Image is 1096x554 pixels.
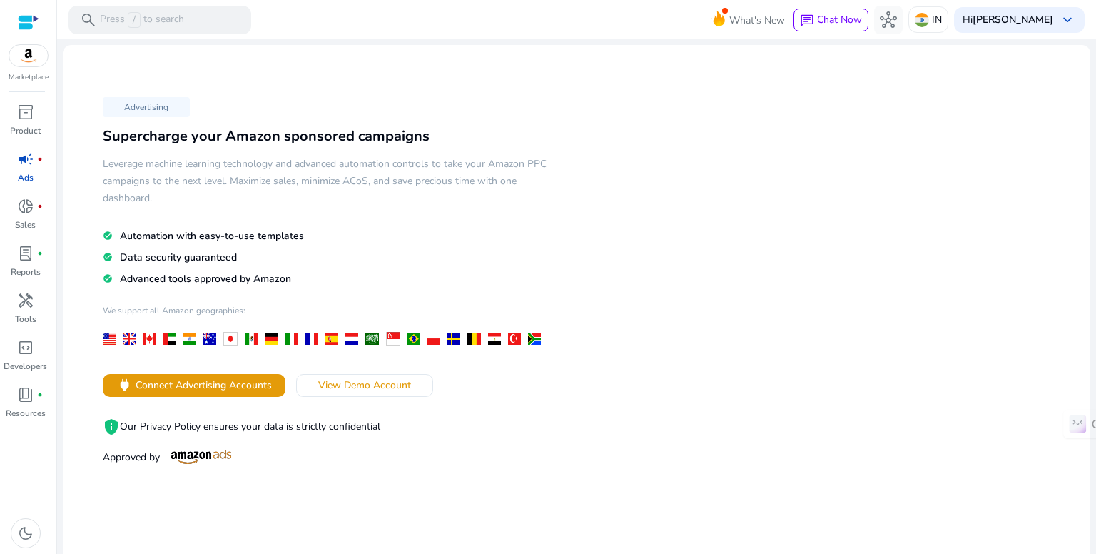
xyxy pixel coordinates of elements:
p: Approved by [103,450,548,465]
span: Data security guaranteed [120,251,237,264]
span: View Demo Account [318,378,411,393]
span: donut_small [17,198,34,215]
p: Tools [15,313,36,326]
span: fiber_manual_record [37,156,43,162]
p: Marketplace [9,72,49,83]
button: powerConnect Advertising Accounts [103,374,285,397]
p: Hi [963,15,1053,25]
span: inventory_2 [17,104,34,121]
span: dark_mode [17,525,34,542]
p: IN [932,7,942,32]
span: keyboard_arrow_down [1059,11,1076,29]
span: search [80,11,97,29]
p: Product [10,124,41,137]
span: lab_profile [17,245,34,262]
mat-icon: privacy_tip [103,418,120,435]
span: What's New [729,8,785,33]
p: Ads [18,171,34,184]
span: / [128,12,141,28]
mat-icon: check_circle [103,273,113,285]
span: handyman [17,292,34,309]
button: View Demo Account [296,374,433,397]
span: code_blocks [17,339,34,356]
button: chatChat Now [793,9,868,31]
span: power [116,377,133,393]
span: campaign [17,151,34,168]
p: Advertising [103,97,190,117]
span: chat [800,14,814,28]
p: Resources [6,407,46,420]
span: book_4 [17,386,34,403]
h3: Supercharge your Amazon sponsored campaigns [103,128,548,145]
h5: Leverage machine learning technology and advanced automation controls to take your Amazon PPC cam... [103,156,548,207]
p: Press to search [100,12,184,28]
span: fiber_manual_record [37,203,43,209]
h4: We support all Amazon geographies: [103,305,548,327]
img: amazon.svg [9,45,48,66]
p: Developers [4,360,47,373]
span: Advanced tools approved by Amazon [120,272,291,286]
p: Our Privacy Policy ensures your data is strictly confidential [103,418,548,435]
span: fiber_manual_record [37,251,43,256]
span: Connect Advertising Accounts [136,378,272,393]
p: Sales [15,218,36,231]
button: hub [874,6,903,34]
p: Reports [11,266,41,278]
span: hub [880,11,897,29]
mat-icon: check_circle [103,251,113,263]
span: Chat Now [817,13,862,26]
img: in.svg [915,13,929,27]
mat-icon: check_circle [103,230,113,242]
span: Automation with easy-to-use templates [120,229,304,243]
b: [PERSON_NAME] [973,13,1053,26]
span: fiber_manual_record [37,392,43,398]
